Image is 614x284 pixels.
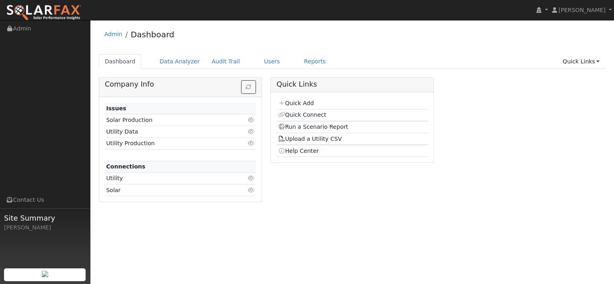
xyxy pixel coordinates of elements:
[99,54,142,69] a: Dashboard
[105,185,232,196] td: Solar
[105,114,232,126] td: Solar Production
[298,54,332,69] a: Reports
[278,112,326,118] a: Quick Connect
[278,124,348,130] a: Run a Scenario Report
[4,213,86,223] span: Site Summary
[42,271,48,277] img: retrieve
[248,129,255,134] i: Click to view
[105,126,232,138] td: Utility Data
[131,30,174,39] a: Dashboard
[6,4,82,21] img: SolarFax
[248,187,255,193] i: Click to view
[248,175,255,181] i: Click to view
[278,148,319,154] a: Help Center
[278,100,314,106] a: Quick Add
[4,223,86,232] div: [PERSON_NAME]
[559,7,606,13] span: [PERSON_NAME]
[105,172,232,184] td: Utility
[153,54,206,69] a: Data Analyzer
[105,80,256,89] h5: Company Info
[206,54,246,69] a: Audit Trail
[106,105,126,112] strong: Issues
[106,163,145,170] strong: Connections
[278,136,342,142] a: Upload a Utility CSV
[276,80,428,89] h5: Quick Links
[557,54,606,69] a: Quick Links
[105,138,232,149] td: Utility Production
[248,140,255,146] i: Click to view
[258,54,286,69] a: Users
[248,117,255,123] i: Click to view
[104,31,123,37] a: Admin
